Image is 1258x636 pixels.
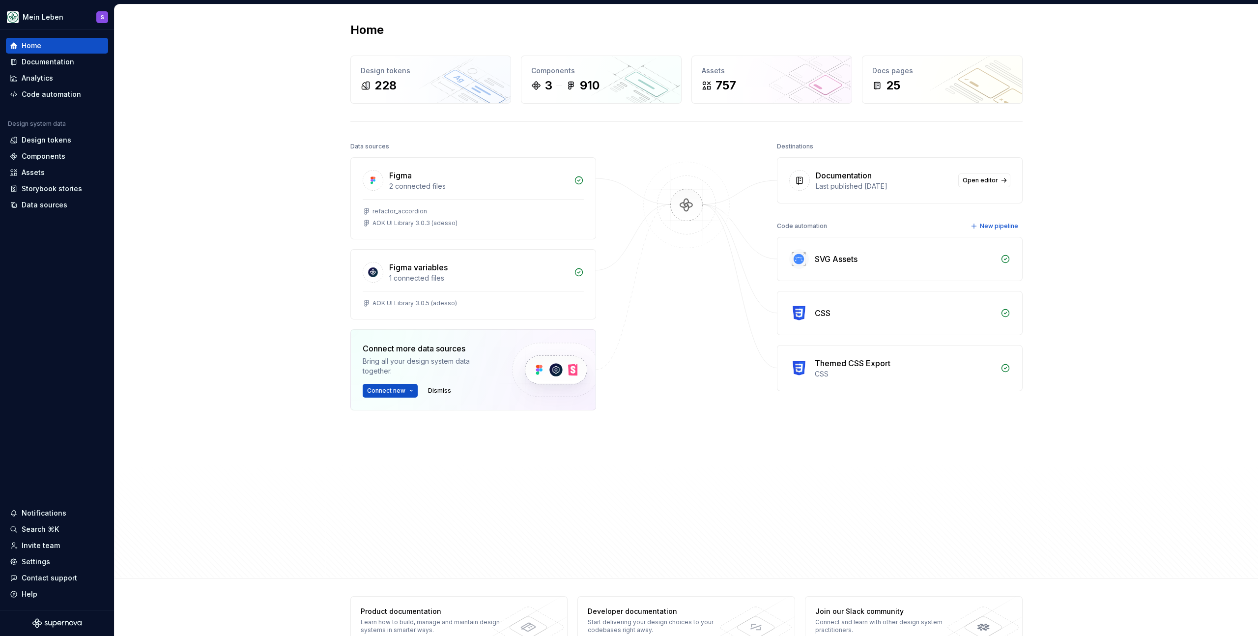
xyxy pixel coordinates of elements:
div: Storybook stories [22,184,82,194]
div: Product documentation [361,607,504,616]
div: Search ⌘K [22,524,59,534]
div: Notifications [22,508,66,518]
a: Components3910 [521,56,682,104]
a: Assets757 [691,56,852,104]
div: Components [531,66,671,76]
img: df5db9ef-aba0-4771-bf51-9763b7497661.png [7,11,19,23]
div: Last published [DATE] [816,181,952,191]
div: Learn how to build, manage and maintain design systems in smarter ways. [361,618,504,634]
button: Mein LebenS [2,6,112,28]
div: Contact support [22,573,77,583]
div: Start delivering your design choices to your codebases right away. [588,618,731,634]
div: 2 connected files [389,181,568,191]
a: Open editor [958,173,1010,187]
a: Figma2 connected filesrefactor_accordionAOK UI Library 3.0.3 (adesso) [350,157,596,239]
div: CSS [815,307,830,319]
div: Code automation [777,219,827,233]
div: Settings [22,557,50,567]
button: Help [6,586,108,602]
div: Design system data [8,120,66,128]
div: Help [22,589,37,599]
div: 228 [374,78,397,93]
div: Developer documentation [588,607,731,616]
div: Assets [22,168,45,177]
a: Storybook stories [6,181,108,197]
div: Mein Leben [23,12,63,22]
a: Assets [6,165,108,180]
a: Docs pages25 [862,56,1023,104]
div: CSS [815,369,995,379]
a: Components [6,148,108,164]
div: SVG Assets [815,253,858,265]
a: Design tokens228 [350,56,511,104]
div: Documentation [22,57,74,67]
span: Open editor [963,176,998,184]
div: Data sources [350,140,389,153]
button: Dismiss [424,384,456,398]
div: Design tokens [22,135,71,145]
span: New pipeline [980,222,1018,230]
div: 1 connected files [389,273,568,283]
div: Assets [702,66,842,76]
div: Documentation [816,170,872,181]
div: Code automation [22,89,81,99]
div: Components [22,151,65,161]
a: Code automation [6,87,108,102]
span: Dismiss [428,387,451,395]
a: Home [6,38,108,54]
button: New pipeline [968,219,1023,233]
a: Documentation [6,54,108,70]
div: 25 [886,78,900,93]
a: Settings [6,554,108,570]
button: Notifications [6,505,108,521]
div: Data sources [22,200,67,210]
a: Design tokens [6,132,108,148]
div: Invite team [22,541,60,550]
div: Destinations [777,140,813,153]
a: Data sources [6,197,108,213]
div: Figma [389,170,412,181]
div: Docs pages [872,66,1012,76]
div: 757 [715,78,736,93]
div: Connect and learn with other design system practitioners. [815,618,958,634]
button: Contact support [6,570,108,586]
div: Analytics [22,73,53,83]
button: Connect new [363,384,418,398]
a: Analytics [6,70,108,86]
div: Bring all your design system data together. [363,356,495,376]
div: 3 [545,78,552,93]
div: Figma variables [389,261,448,273]
div: 910 [580,78,600,93]
a: Invite team [6,538,108,553]
span: Connect new [367,387,405,395]
div: Themed CSS Export [815,357,890,369]
div: Join our Slack community [815,607,958,616]
div: AOK UI Library 3.0.5 (adesso) [372,299,457,307]
svg: Supernova Logo [32,618,82,628]
div: Connect more data sources [363,343,495,354]
div: Design tokens [361,66,501,76]
div: refactor_accordion [372,207,427,215]
button: Search ⌘K [6,521,108,537]
a: Figma variables1 connected filesAOK UI Library 3.0.5 (adesso) [350,249,596,319]
div: Home [22,41,41,51]
div: S [101,13,104,21]
div: AOK UI Library 3.0.3 (adesso) [372,219,457,227]
h2: Home [350,22,384,38]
